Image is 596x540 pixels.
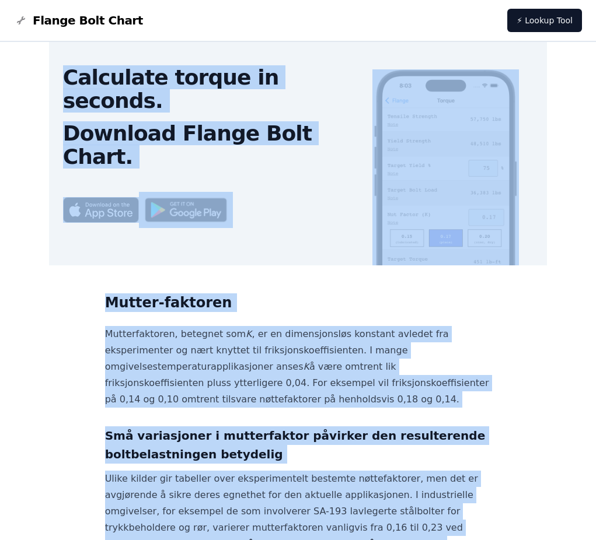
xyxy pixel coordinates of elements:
[139,192,233,229] img: Get it on Google Play
[105,326,492,408] p: Mutterfaktoren, betegnet som , er en dimensjonsløs konstant avledet fra eksperimenter og nært kny...
[14,12,143,29] a: Flange Bolt Chart LogoFlange Bolt Chart
[33,12,143,29] span: Flange Bolt Chart
[14,13,28,27] img: Flange Bolt Chart Logo
[63,122,358,169] h2: Download Flange Bolt Chart.
[105,426,492,464] h3: Små variasjoner i mutterfaktor påvirker den resulterende boltbelastningen betydelig
[246,328,252,339] em: K
[63,66,358,113] h2: Calculate torque in seconds.
[372,69,519,358] img: Screenshot of a target torque calculation in the Flange Bolt Chart app.
[63,197,139,222] img: App Store badge for the Flange Bolt Chart app
[105,293,492,312] h2: Mutter-faktoren
[303,361,309,372] em: K
[507,9,582,32] a: ⚡ Lookup Tool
